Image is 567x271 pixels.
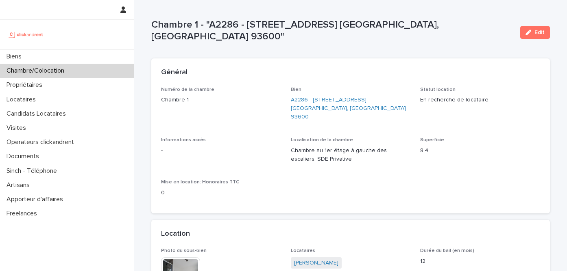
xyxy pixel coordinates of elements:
[3,81,49,89] p: Propriétaires
[3,110,72,118] p: Candidats Locataires
[161,146,281,155] p: -
[420,248,474,253] span: Durée du bail (en mois)
[420,96,540,104] p: En recherche de locataire
[3,138,81,146] p: Operateurs clickandrent
[3,124,33,132] p: Visites
[291,96,411,121] a: A2286 - [STREET_ADDRESS] [GEOGRAPHIC_DATA], [GEOGRAPHIC_DATA] 93600
[161,96,281,104] p: Chambre 1
[3,196,70,203] p: Apporteur d'affaires
[3,67,71,75] p: Chambre/Colocation
[3,167,63,175] p: Sinch - Téléphone
[420,138,444,142] span: Superficie
[291,87,301,92] span: Bien
[3,96,42,103] p: Locataires
[161,189,281,197] p: 0
[3,210,44,217] p: Freelances
[291,248,315,253] span: Locataires
[420,146,540,155] p: 8.4
[161,87,214,92] span: Numéro de la chambre
[3,53,28,60] p: Biens
[520,26,550,39] button: Edit
[534,30,545,35] span: Edit
[161,68,188,77] h2: Général
[151,19,514,43] p: Chambre 1 - "A2286 - [STREET_ADDRESS] [GEOGRAPHIC_DATA], [GEOGRAPHIC_DATA] 93600"
[291,146,411,163] p: Chambre au 1er étage à gauche des escaliers. SDE Privative
[161,230,190,239] h2: Location
[420,257,540,266] p: 12
[3,153,46,160] p: Documents
[420,87,456,92] span: Statut location
[7,26,46,43] img: UCB0brd3T0yccxBKYDjQ
[161,180,239,185] span: Mise en location: Honoraires TTC
[161,138,206,142] span: Informations accès
[294,259,338,267] a: [PERSON_NAME]
[3,181,36,189] p: Artisans
[161,248,207,253] span: Photo du sous-bien
[291,138,353,142] span: Localisation de la chambre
